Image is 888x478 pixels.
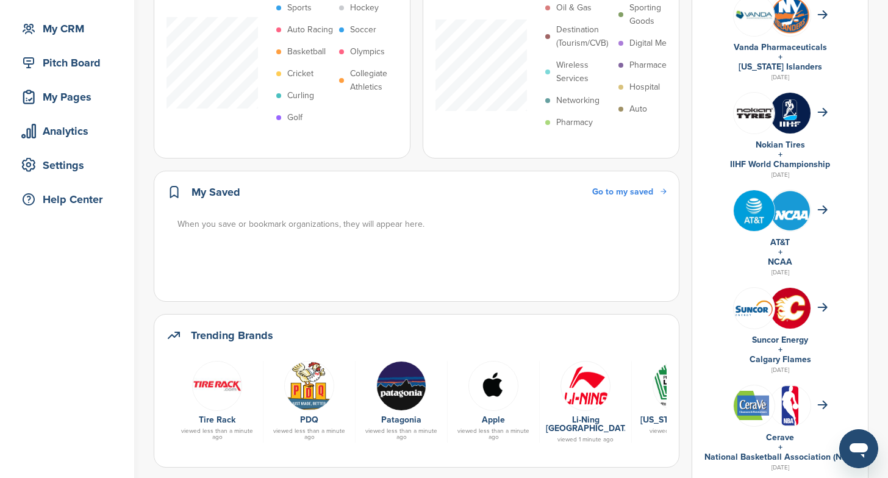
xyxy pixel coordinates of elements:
a: My Pages [12,83,122,111]
div: [DATE] [704,72,856,83]
p: Sports [287,1,312,15]
a: + [778,442,782,452]
a: Cerave [766,432,794,443]
p: Destination (Tourism/CVB) [556,23,612,50]
iframe: Button to launch messaging window [839,429,878,468]
a: Open uri20141112 50798 17py281 [638,361,717,410]
img: Leqgnoiz 400x400 [734,93,775,134]
h2: Trending Brands [191,327,273,344]
a: Tire Rack [199,415,235,425]
a: Data [177,361,257,410]
p: Soccer [350,23,376,37]
div: Help Center [18,188,122,210]
a: AT&T [770,237,790,248]
a: + [778,52,782,62]
img: Data [192,361,242,411]
div: [DATE] [704,267,856,278]
div: viewed 1 minute ago [546,437,625,443]
p: Auto Racing [287,23,333,37]
div: [DATE] [704,169,856,180]
p: Hospital [629,80,660,94]
img: Tpli2eyp 400x400 [734,190,775,231]
p: Olympics [350,45,385,59]
img: Pdq [284,361,334,411]
img: 5qbfb61w 400x400 [770,288,811,329]
p: Golf [287,111,303,124]
div: [DATE] [704,365,856,376]
a: My CRM [12,15,122,43]
div: viewed less than a minute ago [177,428,257,440]
a: IIHF World Championship [730,159,830,169]
a: Pdq [270,361,349,410]
h2: My Saved [192,184,240,201]
p: Hockey [350,1,379,15]
a: Suncor Energy [752,335,808,345]
div: Analytics [18,120,122,142]
a: Settings [12,151,122,179]
a: Patagonia [381,415,421,425]
p: Pharmacy [556,116,593,129]
a: [US_STATE] Islanders [739,62,822,72]
a: Help Center [12,185,122,213]
a: Nokian Tires [756,140,805,150]
p: Curling [287,89,314,102]
img: Awznaovg 400x400 [376,361,426,411]
p: Networking [556,94,600,107]
img: Data [734,391,775,420]
img: Data [734,299,775,318]
p: Wireless Services [556,59,612,85]
div: Pitch Board [18,52,122,74]
div: viewed less than a minute ago [454,428,533,440]
a: Szzdrskx 400x400 [454,361,533,410]
a: National Basketball Association (NBA) [704,452,856,462]
a: Go to my saved [592,185,667,199]
a: Apple [482,415,505,425]
p: Collegiate Athletics [350,67,406,94]
a: Calgary Flames [750,354,811,365]
img: Data [560,361,610,411]
a: Vanda Pharmaceuticals [734,42,827,52]
img: Open uri20141112 50798 17py281 [653,361,703,411]
img: Open uri20141112 64162 izwz7i?1415806587 [770,385,811,426]
a: NCAA [768,257,792,267]
img: Szzdrskx 400x400 [468,361,518,411]
a: PDQ [300,415,318,425]
p: Cricket [287,67,313,80]
span: Go to my saved [592,187,653,197]
a: [US_STATE] Lottery [640,415,715,425]
div: Settings [18,154,122,176]
div: [DATE] [704,462,856,473]
a: Awznaovg 400x400 [362,361,441,410]
div: My Pages [18,86,122,108]
p: Pharmaceutical [629,59,686,72]
a: Li-Ning [GEOGRAPHIC_DATA] [546,415,633,433]
div: My CRM [18,18,122,40]
p: Auto [629,102,647,116]
p: Basketball [287,45,326,59]
a: Analytics [12,117,122,145]
a: Pitch Board [12,49,122,77]
div: viewed 1 minute ago [638,428,717,434]
a: + [778,247,782,257]
a: + [778,344,782,355]
a: Data [546,361,625,410]
p: Digital Media [629,37,678,50]
img: St3croq2 400x400 [770,190,811,231]
img: Zskrbj6 400x400 [770,93,811,134]
a: + [778,149,782,160]
p: Oil & Gas [556,1,592,15]
div: viewed less than a minute ago [362,428,441,440]
p: Sporting Goods [629,1,686,28]
div: viewed less than a minute ago [270,428,349,440]
div: When you save or bookmark organizations, they will appear here. [177,218,668,231]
